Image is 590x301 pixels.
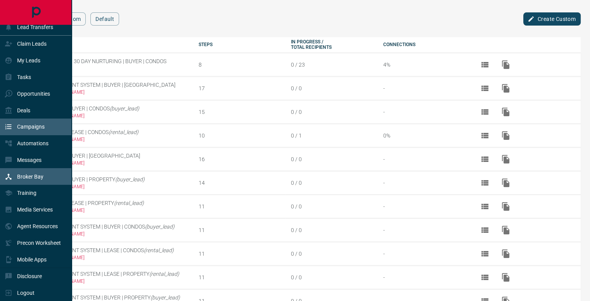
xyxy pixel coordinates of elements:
[377,100,470,124] td: -
[199,85,285,91] div: 17
[497,55,515,74] button: Duplicate
[199,180,285,186] div: 14
[476,126,494,145] button: View Details
[476,55,494,74] button: View Details
[377,194,470,218] td: -
[497,197,515,216] button: Duplicate
[109,129,138,135] em: (rental_lead)
[114,200,144,206] em: (rental_lead)
[476,103,494,121] button: View Details
[32,208,193,213] div: Default - [DOMAIN_NAME]
[285,124,377,147] td: 0 / 1
[199,62,285,68] div: 8
[497,126,515,145] button: Duplicate
[285,100,377,124] td: 0 / 0
[377,218,470,242] td: -
[144,247,174,253] em: (rental_lead)
[199,227,285,233] div: 11
[523,12,581,26] button: Create Custom
[497,150,515,169] button: Duplicate
[285,265,377,289] td: 0 / 0
[115,176,145,182] em: (buyer_lead)
[497,244,515,263] button: Duplicate
[476,244,494,263] button: View Details
[26,53,193,76] td: GENERIC BUYER 30 DAY NURTURING | BUYER | CONDOS
[32,137,193,142] div: Default - [DOMAIN_NAME]
[285,218,377,242] td: 0 / 0
[26,76,193,100] td: LEAD TOUCHPOINT SYSTEM | BUYER | [GEOGRAPHIC_DATA]
[476,174,494,192] button: View Details
[110,105,139,112] em: (buyer_lead)
[32,255,193,260] div: Default - [DOMAIN_NAME]
[199,109,285,115] div: 15
[377,242,470,265] td: -
[285,242,377,265] td: 0 / 0
[497,174,515,192] button: Duplicate
[32,66,193,71] div: Default
[199,203,285,210] div: 11
[32,89,193,95] div: Default - [DOMAIN_NAME]
[26,100,193,124] td: HAPPY HOUR | BUYER | CONDOS
[193,37,285,53] th: Steps
[476,150,494,169] button: View Details
[497,103,515,121] button: Duplicate
[26,218,193,242] td: LEAD TOUCHPOINT SYSTEM | BUYER | CONDOS
[26,147,193,171] td: HAPPY HOUR | BUYER | [GEOGRAPHIC_DATA]
[26,37,193,53] th: Campaign
[285,171,377,194] td: 0 / 0
[285,53,377,76] td: 0 / 23
[476,268,494,287] button: View Details
[149,271,179,277] em: (rental_lead)
[497,79,515,98] button: Duplicate
[26,194,193,218] td: HAPPY HOUR | LEASE | PROPERTY
[32,113,193,119] div: Default - [DOMAIN_NAME]
[145,224,175,230] em: (buyer_lead)
[32,279,193,284] div: Default - [DOMAIN_NAME]
[32,160,193,166] div: Default - [DOMAIN_NAME]
[26,171,193,194] td: HAPPY HOUR | BUYER | PROPERTY
[32,231,193,237] div: Default - [DOMAIN_NAME]
[476,197,494,216] button: View Details
[377,265,470,289] td: -
[32,184,193,189] div: Default - [DOMAIN_NAME]
[199,156,285,162] div: 16
[497,268,515,287] button: Duplicate
[26,124,193,147] td: HAPPY HOUR | LEASE | CONDOS
[26,265,193,289] td: LEAD TOUCHPOINT SYSTEM | LEASE | PROPERTY
[470,37,581,53] th: actions
[285,76,377,100] td: 0 / 0
[377,124,470,147] td: 0%
[377,53,470,76] td: 4%
[285,194,377,218] td: 0 / 0
[497,221,515,239] button: Duplicate
[377,171,470,194] td: -
[476,79,494,98] button: View Details
[377,37,470,53] th: Connections
[476,221,494,239] button: View Details
[377,76,470,100] td: -
[199,274,285,280] div: 11
[285,37,377,53] th: In Progress / Total Recipients
[151,294,180,301] em: (buyer_lead)
[199,251,285,257] div: 11
[90,12,119,26] button: Default
[285,147,377,171] td: 0 / 0
[199,132,285,139] div: 10
[377,147,470,171] td: -
[26,242,193,265] td: LEAD TOUCHPOINT SYSTEM | LEASE | CONDOS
